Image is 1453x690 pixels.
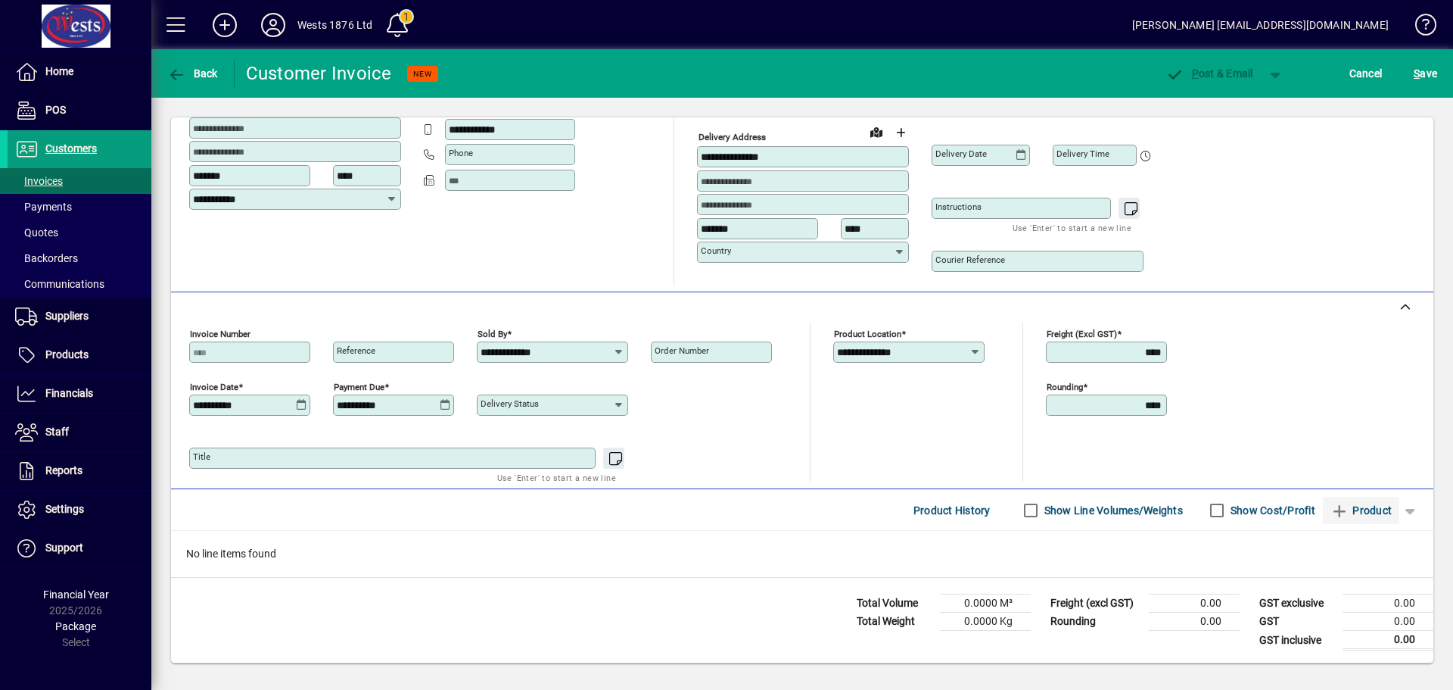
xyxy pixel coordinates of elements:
[1252,595,1343,613] td: GST exclusive
[1343,595,1433,613] td: 0.00
[15,278,104,290] span: Communications
[935,254,1005,265] mat-label: Courier Reference
[1056,148,1109,159] mat-label: Delivery time
[8,220,151,245] a: Quotes
[940,595,1031,613] td: 0.0000 M³
[834,329,901,339] mat-label: Product location
[1043,595,1149,613] td: Freight (excl GST)
[907,497,997,524] button: Product History
[151,60,235,87] app-page-header-button: Back
[935,201,982,212] mat-label: Instructions
[8,529,151,567] a: Support
[1346,60,1386,87] button: Cancel
[701,245,731,256] mat-label: Country
[1149,595,1240,613] td: 0.00
[167,67,218,80] span: Back
[297,13,372,37] div: Wests 1876 Ltd
[1041,503,1183,518] label: Show Line Volumes/Weights
[55,620,96,632] span: Package
[8,271,151,297] a: Communications
[8,491,151,529] a: Settings
[1047,329,1117,339] mat-label: Freight (excl GST)
[1227,503,1315,518] label: Show Cost/Profit
[15,252,78,264] span: Backorders
[913,498,991,523] span: Product History
[888,120,913,145] button: Choose address
[1404,3,1434,52] a: Knowledge Base
[864,120,888,144] a: View on map
[1252,631,1343,650] td: GST inclusive
[1047,382,1083,392] mat-label: Rounding
[45,65,73,77] span: Home
[8,53,151,91] a: Home
[497,469,616,486] mat-hint: Use 'Enter' to start a new line
[481,398,539,409] mat-label: Delivery status
[935,148,987,159] mat-label: Delivery date
[1343,613,1433,631] td: 0.00
[849,613,940,631] td: Total Weight
[45,348,89,361] span: Products
[45,142,97,155] span: Customers
[15,226,58,239] span: Quotes
[190,329,250,339] mat-label: Invoice number
[8,245,151,271] a: Backorders
[8,298,151,336] a: Suppliers
[1330,498,1392,523] span: Product
[8,194,151,220] a: Payments
[1252,613,1343,631] td: GST
[1414,67,1420,80] span: S
[45,464,82,476] span: Reports
[1165,67,1253,80] span: ost & Email
[940,613,1031,631] td: 0.0000 Kg
[8,168,151,194] a: Invoices
[246,61,392,86] div: Customer Invoice
[1349,61,1383,86] span: Cancel
[15,201,72,213] span: Payments
[8,336,151,374] a: Products
[43,589,109,601] span: Financial Year
[8,414,151,451] a: Staff
[1410,60,1441,87] button: Save
[1013,219,1131,236] mat-hint: Use 'Enter' to start a new line
[655,345,709,356] mat-label: Order number
[1149,613,1240,631] td: 0.00
[249,11,297,39] button: Profile
[45,542,83,554] span: Support
[1158,60,1261,87] button: Post & Email
[45,426,69,438] span: Staff
[45,387,93,399] span: Financials
[193,451,210,462] mat-label: Title
[413,69,432,79] span: NEW
[201,11,249,39] button: Add
[478,329,507,339] mat-label: Sold by
[337,345,375,356] mat-label: Reference
[45,104,66,116] span: POS
[334,382,384,392] mat-label: Payment due
[449,148,473,158] mat-label: Phone
[849,595,940,613] td: Total Volume
[8,452,151,490] a: Reports
[1343,631,1433,650] td: 0.00
[1192,67,1199,80] span: P
[8,92,151,130] a: POS
[15,175,63,187] span: Invoices
[1043,613,1149,631] td: Rounding
[190,382,238,392] mat-label: Invoice date
[171,531,1433,577] div: No line items found
[163,60,222,87] button: Back
[1414,61,1437,86] span: ave
[1132,13,1389,37] div: [PERSON_NAME] [EMAIL_ADDRESS][DOMAIN_NAME]
[1323,497,1399,524] button: Product
[45,310,89,322] span: Suppliers
[45,503,84,515] span: Settings
[8,375,151,413] a: Financials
